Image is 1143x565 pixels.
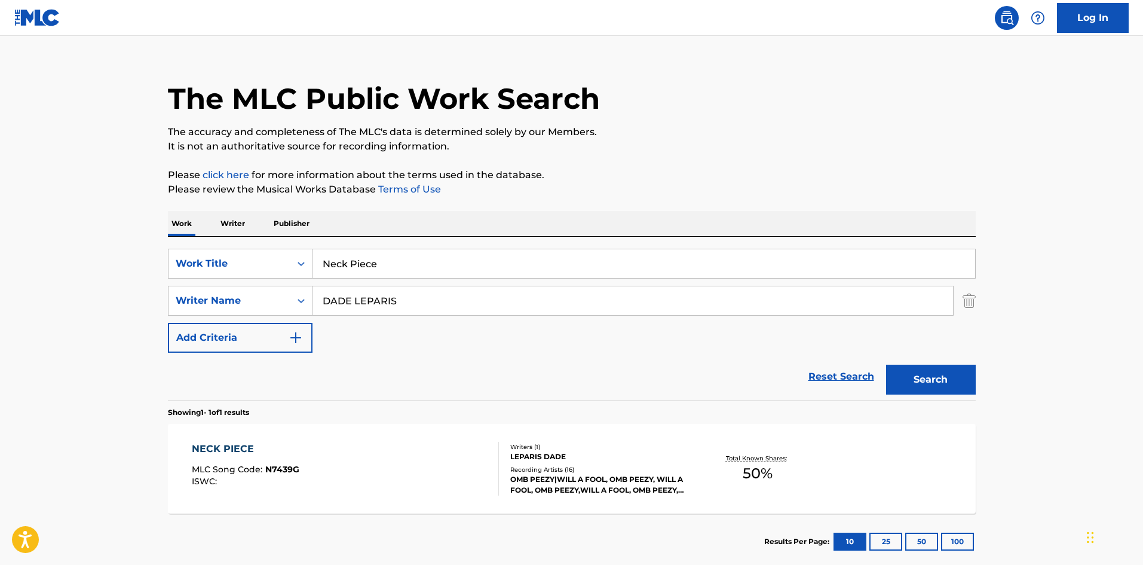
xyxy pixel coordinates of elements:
a: NECK PIECEMLC Song Code:N7439GISWC:Writers (1)LEPARIS DADERecording Artists (16)OMB PEEZY|WILL A ... [168,424,976,514]
h1: The MLC Public Work Search [168,81,600,117]
button: 25 [869,533,902,551]
span: MLC Song Code : [192,464,265,475]
p: Please for more information about the terms used in the database. [168,168,976,182]
p: Writer [217,211,249,236]
div: Help [1026,6,1050,30]
a: Public Search [995,6,1019,30]
img: 9d2ae6d4665cec9f34b9.svg [289,331,303,345]
span: ISWC : [192,476,220,487]
div: Recording Artists ( 16 ) [510,465,691,474]
p: Total Known Shares: [726,454,790,463]
img: search [1000,11,1014,25]
div: OMB PEEZY|WILL A FOOL, OMB PEEZY, WILL A FOOL, OMB PEEZY,WILL A FOOL, OMB PEEZY, OMB PEEZY|WILL A... [510,474,691,496]
form: Search Form [168,249,976,401]
button: Search [886,365,976,395]
button: Add Criteria [168,323,312,353]
a: Log In [1057,3,1129,33]
a: Reset Search [802,364,880,390]
div: Writer Name [176,294,283,308]
a: click here [203,169,249,181]
p: Results Per Page: [764,536,832,547]
p: Please review the Musical Works Database [168,182,976,197]
button: 100 [941,533,974,551]
span: 50 % [743,463,773,484]
img: Delete Criterion [963,286,976,316]
button: 10 [833,533,866,551]
p: Publisher [270,211,313,236]
div: Writers ( 1 ) [510,442,691,451]
p: Work [168,211,195,236]
div: Drag [1087,520,1094,555]
div: LEPARIS DADE [510,451,691,462]
img: MLC Logo [14,9,60,26]
p: It is not an authoritative source for recording information. [168,139,976,154]
button: 50 [905,533,938,551]
img: help [1031,11,1045,25]
div: NECK PIECE [192,442,299,456]
span: N7439G [265,464,299,475]
iframe: Chat Widget [1083,508,1143,565]
p: Showing 1 - 1 of 1 results [168,407,249,418]
div: Work Title [176,256,283,271]
a: Terms of Use [376,184,441,195]
p: The accuracy and completeness of The MLC's data is determined solely by our Members. [168,125,976,139]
